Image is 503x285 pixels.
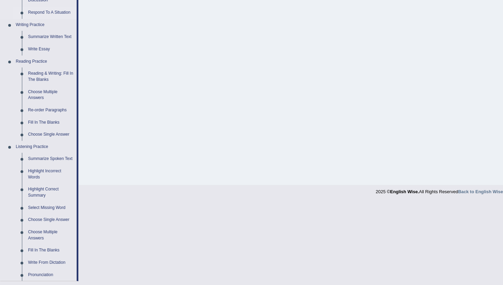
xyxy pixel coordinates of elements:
a: Re-order Paragraphs [25,104,77,116]
a: Listening Practice [13,141,77,153]
a: Pronunciation [25,269,77,281]
a: Choose Multiple Answers [25,86,77,104]
a: Select Missing Word [25,202,77,214]
a: Write From Dictation [25,257,77,269]
a: Summarize Spoken Text [25,153,77,165]
a: Reading Practice [13,55,77,68]
a: Back to English Wise [458,189,503,194]
div: 2025 © All Rights Reserved [376,185,503,195]
a: Summarize Written Text [25,31,77,43]
strong: English Wise. [390,189,419,194]
a: Highlight Incorrect Words [25,165,77,183]
a: Choose Multiple Answers [25,226,77,244]
a: Highlight Correct Summary [25,183,77,201]
a: Reading & Writing: Fill In The Blanks [25,67,77,86]
a: Fill In The Blanks [25,244,77,257]
a: Choose Single Answer [25,128,77,141]
a: Writing Practice [13,19,77,31]
a: Choose Single Answer [25,214,77,226]
a: Respond To A Situation [25,7,77,19]
a: Write Essay [25,43,77,55]
a: Fill In The Blanks [25,116,77,129]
